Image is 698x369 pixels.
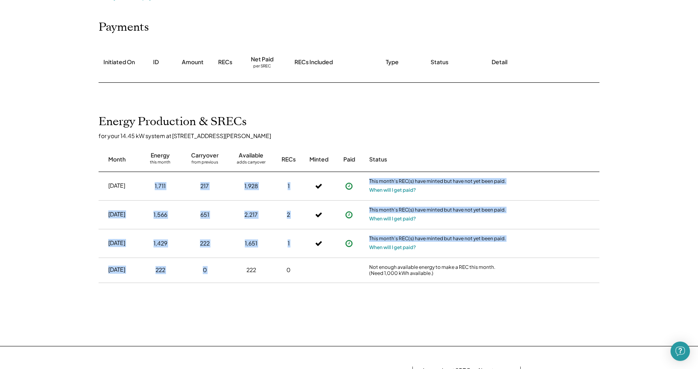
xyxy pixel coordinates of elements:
div: Month [108,155,126,164]
div: 222 [246,266,256,274]
div: 1 [288,239,290,247]
div: Carryover [191,151,219,159]
div: [DATE] [108,182,125,190]
div: from previous [191,159,218,168]
div: This month's REC(s) have minted but have not yet been paid. [369,207,507,215]
div: 651 [200,211,209,219]
button: When will I get paid? [369,215,416,223]
div: This month's REC(s) have minted but have not yet been paid. [369,178,507,186]
div: Initiated On [103,58,135,66]
div: Amount [182,58,204,66]
div: per SREC [253,63,271,69]
h2: Energy Production & SRECs [99,115,247,129]
div: Status [369,155,507,164]
div: Detail [492,58,507,66]
div: Not enough available energy to make a REC this month. (Need 1,000 kWh available.) [369,264,507,277]
div: 222 [156,266,165,274]
div: Energy [151,151,170,159]
div: 1,566 [153,211,167,219]
div: for your 14.45 kW system at [STREET_ADDRESS][PERSON_NAME] [99,132,608,139]
div: RECs [282,155,296,164]
div: RECs [218,58,232,66]
div: 0 [203,266,207,274]
button: When will I get paid? [369,186,416,194]
div: 1,928 [244,182,258,190]
div: Net Paid [251,55,273,63]
div: 1,711 [155,182,166,190]
div: 217 [200,182,209,190]
div: Status [431,58,448,66]
div: Minted [309,155,328,164]
div: [DATE] [108,266,125,274]
div: ID [153,58,159,66]
button: Payment approved, but not yet initiated. [343,209,355,221]
div: 2,217 [244,211,258,219]
div: [DATE] [108,210,125,218]
h2: Payments [99,21,149,34]
div: RECs Included [294,58,333,66]
div: Open Intercom Messenger [671,342,690,361]
div: Type [386,58,399,66]
div: Paid [343,155,355,164]
div: 1,651 [245,239,257,247]
button: Payment approved, but not yet initiated. [343,180,355,192]
div: This month's REC(s) have minted but have not yet been paid. [369,235,507,243]
div: 1,429 [153,239,167,247]
div: 1 [288,182,290,190]
div: 0 [286,266,290,274]
div: [DATE] [108,239,125,247]
div: this month [150,159,170,168]
div: 222 [200,239,210,247]
button: Payment approved, but not yet initiated. [343,237,355,249]
button: When will I get paid? [369,243,416,252]
div: 2 [287,211,290,219]
div: adds carryover [237,159,265,168]
div: Available [239,151,263,159]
